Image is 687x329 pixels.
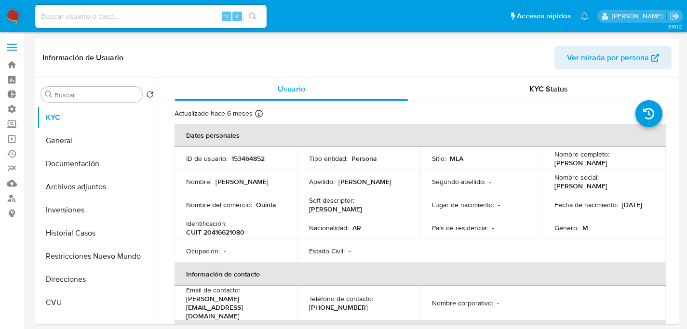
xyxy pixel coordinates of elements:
[338,177,391,186] p: [PERSON_NAME]
[243,10,263,23] button: search-icon
[309,177,335,186] p: Apellido :
[498,200,500,209] p: -
[186,177,212,186] p: Nombre :
[554,224,579,232] p: Género :
[54,91,138,99] input: Buscar
[309,205,362,213] p: [PERSON_NAME]
[175,124,666,147] th: Datos personales
[309,294,373,303] p: Teléfono de contacto :
[492,224,494,232] p: -
[554,46,672,69] button: Ver mirada por persona
[309,224,349,232] p: Nacionalidad :
[612,12,666,21] p: facundo.marin@mercadolibre.com
[432,224,488,232] p: País de residencia :
[554,182,607,190] p: [PERSON_NAME]
[186,228,244,237] p: CUIT 20416621080
[517,11,571,21] span: Accesos rápidos
[432,299,493,307] p: Nombre corporativo :
[309,247,345,255] p: Estado Civil :
[554,150,609,158] p: Nombre completo :
[582,224,588,232] p: M
[554,200,618,209] p: Fecha de nacimiento :
[186,294,282,320] p: [PERSON_NAME][EMAIL_ADDRESS][DOMAIN_NAME]
[37,106,158,129] button: KYC
[175,263,666,286] th: Información de contacto
[224,247,226,255] p: -
[256,200,276,209] p: Quinta
[622,200,642,209] p: [DATE]
[554,173,599,182] p: Nombre social :
[216,177,269,186] p: [PERSON_NAME]
[37,152,158,175] button: Documentación
[529,83,568,94] span: KYC Status
[349,247,350,255] p: -
[231,154,265,163] p: 153464852
[186,200,252,209] p: Nombre del comercio :
[37,245,158,268] button: Restricciones Nuevo Mundo
[432,177,485,186] p: Segundo apellido :
[186,154,228,163] p: ID de usuario :
[175,109,253,118] p: Actualizado hace 6 meses
[351,154,377,163] p: Persona
[580,12,589,20] a: Notificaciones
[37,198,158,222] button: Inversiones
[278,83,305,94] span: Usuario
[37,291,158,314] button: CVU
[37,129,158,152] button: General
[45,91,53,98] button: Buscar
[309,196,354,205] p: Soft descriptor :
[670,11,680,21] a: Salir
[186,247,220,255] p: Ocupación :
[489,177,491,186] p: -
[567,46,649,69] span: Ver mirada por persona
[497,299,499,307] p: -
[35,10,267,23] input: Buscar usuario o caso...
[432,200,494,209] p: Lugar de nacimiento :
[450,154,463,163] p: MLA
[432,154,446,163] p: Sitio :
[42,53,123,63] h1: Información de Usuario
[146,91,154,101] button: Volver al orden por defecto
[37,222,158,245] button: Historial Casos
[186,286,240,294] p: Email de contacto :
[236,12,239,21] span: s
[309,154,348,163] p: Tipo entidad :
[186,219,227,228] p: Identificación :
[554,158,607,167] p: [PERSON_NAME]
[37,268,158,291] button: Direcciones
[223,12,230,21] span: ⌥
[309,303,368,312] p: [PHONE_NUMBER]
[37,175,158,198] button: Archivos adjuntos
[352,224,361,232] p: AR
